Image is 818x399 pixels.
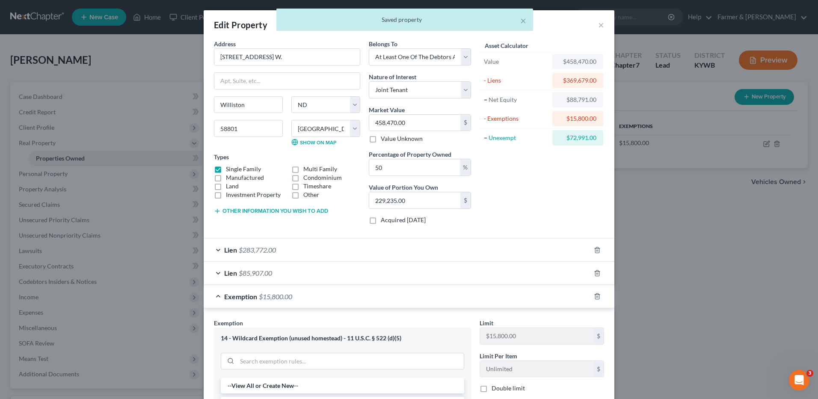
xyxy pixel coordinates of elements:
label: Market Value [369,105,405,114]
div: % [460,159,471,176]
div: $88,791.00 [559,95,596,104]
label: Value Unknown [381,134,423,143]
input: 0.00 [369,192,460,208]
button: Other information you wish to add [214,208,328,214]
div: - Liens [484,76,548,85]
span: $85,907.00 [239,269,272,277]
div: = Unexempt [484,134,548,142]
label: Double limit [492,384,525,393]
span: $283,772.00 [239,246,276,254]
label: Condominium [303,173,342,182]
input: Search exemption rules... [237,353,464,369]
div: $458,470.00 [559,57,596,66]
div: $15,800.00 [559,114,596,123]
div: - Exemptions [484,114,548,123]
label: Limit Per Item [480,351,517,360]
div: $ [460,192,471,208]
span: Exemption [224,292,257,301]
label: Acquired [DATE] [381,216,426,224]
label: Single Family [226,165,261,173]
div: $369,679.00 [559,76,596,85]
span: Exemption [214,319,243,327]
div: $ [460,115,471,131]
li: --View All or Create New-- [221,378,464,393]
label: Types [214,152,229,161]
span: $15,800.00 [259,292,292,301]
span: 3 [806,370,813,377]
input: Enter address... [214,49,360,65]
label: Land [226,182,239,191]
input: Enter zip... [214,120,283,137]
div: $ [593,361,604,377]
span: Belongs To [369,40,397,48]
div: 14 - Wildcard Exemption (unused homestead) - 11 U.S.C. § 522 (d)(5) [221,334,464,342]
button: × [520,15,526,26]
input: Enter city... [214,97,282,113]
iframe: Intercom live chat [789,370,809,390]
span: Limit [480,319,493,327]
label: Asset Calculator [485,41,528,50]
div: Saved property [283,15,526,24]
a: Show on Map [291,139,336,146]
span: Lien [224,269,237,277]
label: Other [303,191,319,199]
div: $ [593,328,604,344]
input: -- [480,328,593,344]
label: Timeshare [303,182,331,191]
input: 0.00 [369,159,460,176]
div: Value [484,57,548,66]
label: Manufactured [226,173,264,182]
label: Multi Family [303,165,337,173]
span: Lien [224,246,237,254]
label: Percentage of Property Owned [369,150,451,159]
label: Investment Property [226,191,281,199]
div: $72,991.00 [559,134,596,142]
div: = Net Equity [484,95,548,104]
input: -- [480,361,593,377]
input: 0.00 [369,115,460,131]
input: Apt, Suite, etc... [214,73,360,89]
label: Value of Portion You Own [369,183,438,192]
span: Address [214,40,236,48]
label: Nature of Interest [369,72,416,81]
